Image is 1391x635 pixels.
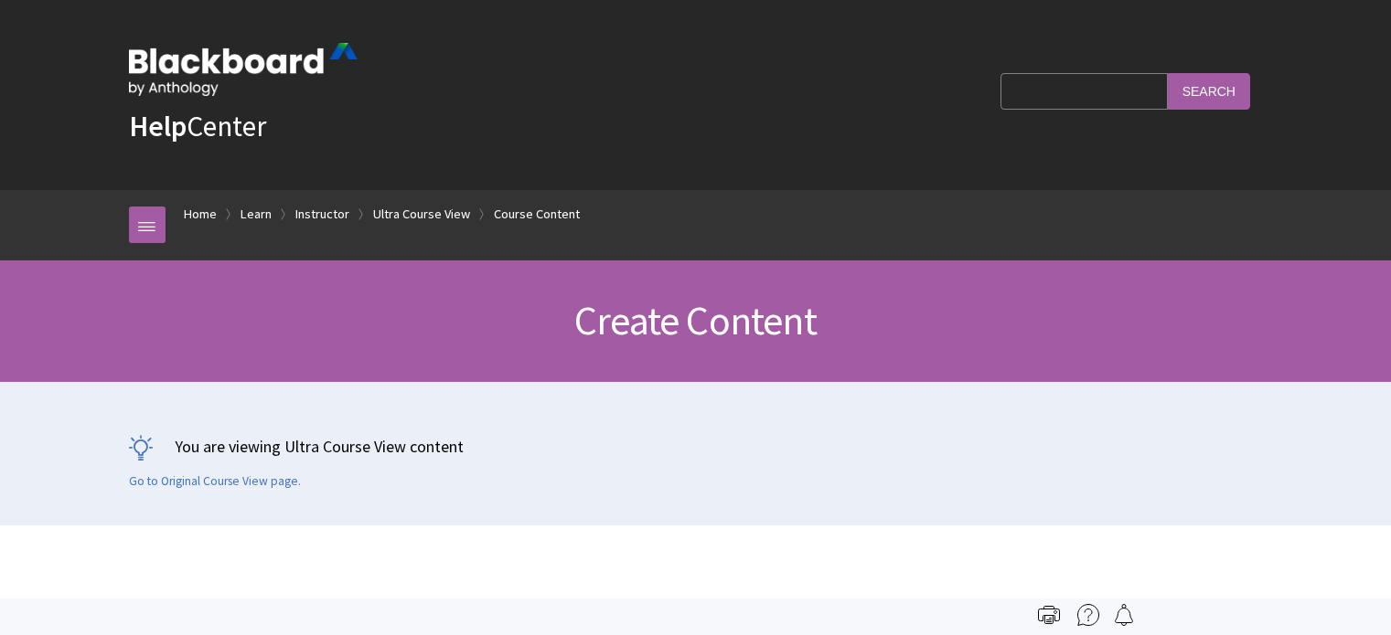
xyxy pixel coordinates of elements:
[129,108,266,144] a: HelpCenter
[1077,604,1099,626] img: More help
[1168,73,1250,109] input: Search
[129,435,1263,458] p: You are viewing Ultra Course View content
[129,473,301,490] a: Go to Original Course View page.
[129,108,187,144] strong: Help
[1113,604,1135,626] img: Follow this page
[574,295,817,345] span: Create Content
[295,203,349,226] a: Instructor
[129,43,358,96] img: Blackboard by Anthology
[184,203,217,226] a: Home
[494,203,580,226] a: Course Content
[241,203,272,226] a: Learn
[1038,604,1060,626] img: Print
[373,203,470,226] a: Ultra Course View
